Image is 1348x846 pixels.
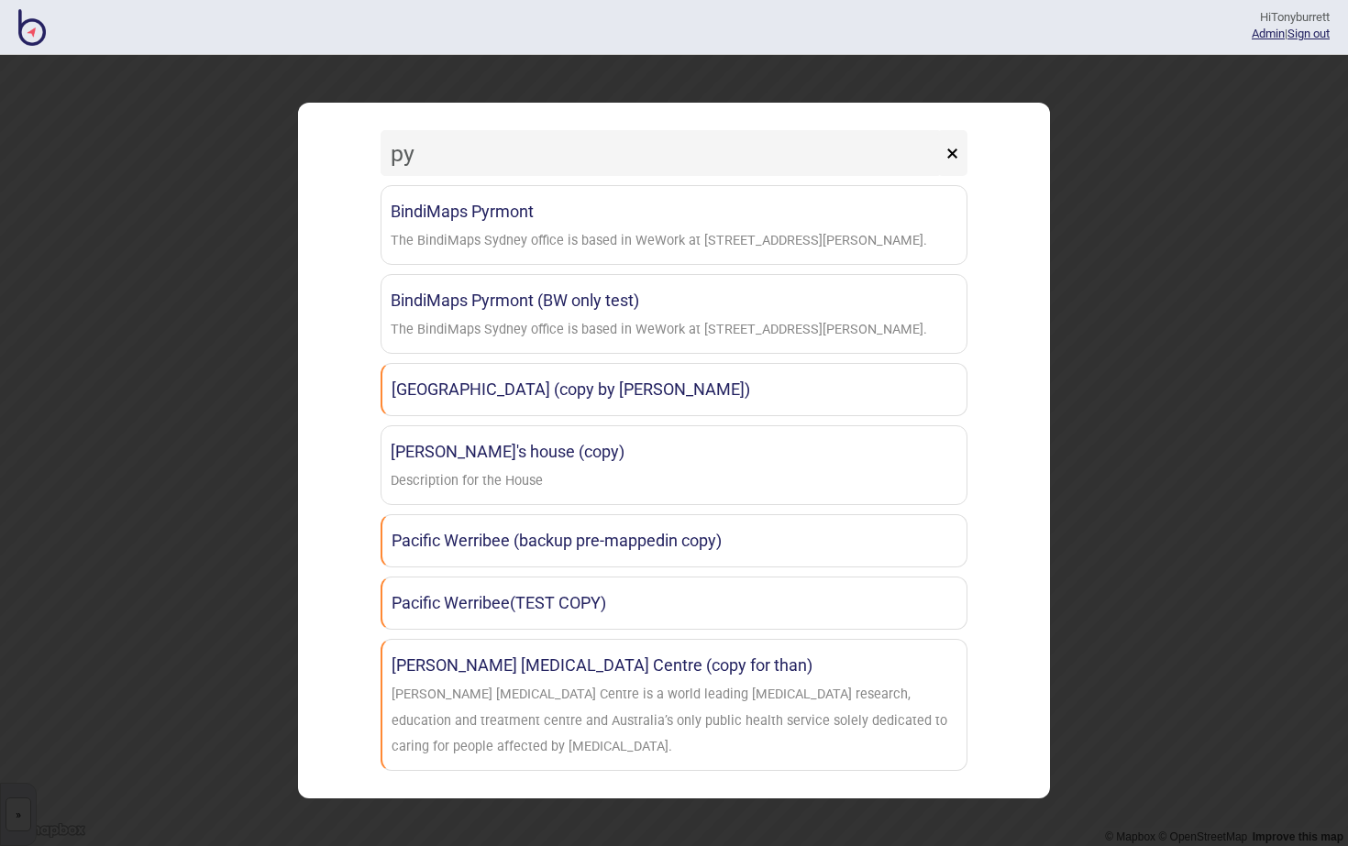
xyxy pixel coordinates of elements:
[1252,27,1285,40] a: Admin
[18,9,46,46] img: BindiMaps CMS
[392,682,957,761] div: Peter MacCallum Cancer Centre is a world leading cancer research, education and treatment centre ...
[1252,9,1330,26] div: Hi Tonyburrett
[937,130,967,176] button: ×
[391,228,927,255] div: The BindiMaps Sydney office is based in WeWork at 100 Harris Street Ultimo.
[381,185,967,265] a: BindiMaps PyrmontThe BindiMaps Sydney office is based in WeWork at [STREET_ADDRESS][PERSON_NAME].
[381,363,967,416] a: [GEOGRAPHIC_DATA] (copy by [PERSON_NAME])
[391,468,543,495] div: Description for the House
[1252,27,1287,40] span: |
[381,274,967,354] a: BindiMaps Pyrmont (BW only test)The BindiMaps Sydney office is based in WeWork at [STREET_ADDRESS...
[381,639,967,771] a: [PERSON_NAME] [MEDICAL_DATA] Centre (copy for than)[PERSON_NAME] [MEDICAL_DATA] Centre is a world...
[381,514,967,567] a: Pacific Werribee (backup pre-mappedin copy)
[391,317,927,344] div: The BindiMaps Sydney office is based in WeWork at 100 Harris Street Ultimo.
[381,425,967,505] a: [PERSON_NAME]'s house (copy)Description for the House
[1287,27,1330,40] button: Sign out
[381,130,942,176] input: Search locations by tag + name
[381,577,967,630] a: Pacific Werribee(TEST COPY)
